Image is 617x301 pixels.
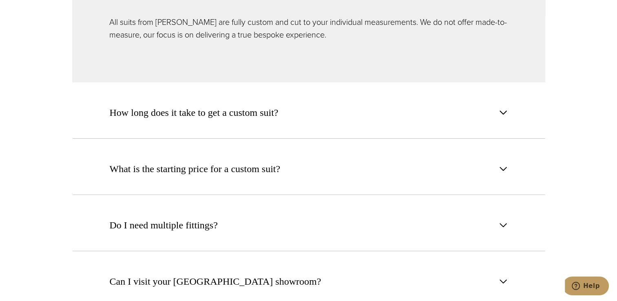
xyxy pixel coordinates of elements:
[565,277,609,297] iframe: Opens a widget where you can chat to one of our agents
[72,199,545,251] button: Do I need multiple fittings?
[72,86,545,139] button: How long does it take to get a custom suit?
[109,16,508,41] p: All suits from [PERSON_NAME] are fully custom and cut to your individual measurements. We do not ...
[110,218,218,232] span: Do I need multiple fittings?
[110,105,279,120] span: How long does it take to get a custom suit?
[110,274,321,289] span: Can I visit your [GEOGRAPHIC_DATA] showroom?
[72,16,545,82] div: Are your suits custom or made-to-measure?
[110,162,281,176] span: What is the starting price for a custom suit?
[72,143,545,195] button: What is the starting price for a custom suit?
